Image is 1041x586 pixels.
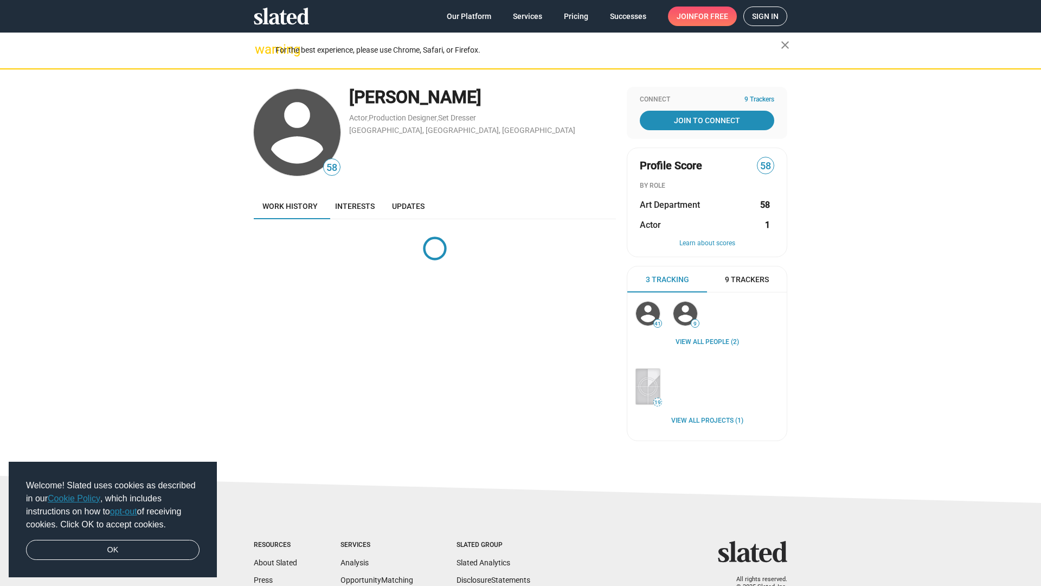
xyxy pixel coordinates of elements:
span: 9 [691,321,699,327]
div: BY ROLE [640,182,774,190]
a: Set Dresser [438,113,476,122]
span: Sign in [752,7,779,26]
span: Work history [262,202,318,211]
a: Press [254,576,273,584]
span: Updates [392,202,425,211]
span: Our Platform [447,7,491,26]
a: OpportunityMatching [340,576,413,584]
strong: 58 [760,199,770,211]
div: [PERSON_NAME] [349,86,616,109]
span: 9 Trackers [744,95,774,104]
a: Interests [326,193,383,219]
div: For the best experience, please use Chrome, Safari, or Firefox. [275,43,781,58]
span: 19 [654,399,661,406]
a: Pricing [555,7,597,26]
span: Profile Score [640,158,702,173]
span: Pricing [564,7,588,26]
a: Joinfor free [668,7,737,26]
mat-icon: close [779,39,792,52]
span: 58 [757,159,774,174]
div: Services [340,541,413,550]
a: Cookie Policy [48,494,100,503]
span: 41 [654,321,661,327]
a: opt-out [110,507,137,516]
a: DisclosureStatements [457,576,530,584]
span: for free [694,7,728,26]
div: Resources [254,541,297,550]
a: Slated Analytics [457,558,510,567]
a: Analysis [340,558,369,567]
div: Slated Group [457,541,530,550]
a: Production Designer [369,113,437,122]
span: Successes [610,7,646,26]
span: Welcome! Slated uses cookies as described in our , which includes instructions on how to of recei... [26,479,200,531]
span: Services [513,7,542,26]
mat-icon: warning [255,43,268,56]
span: Interests [335,202,375,211]
a: Work history [254,193,326,219]
a: Updates [383,193,433,219]
span: 9 Trackers [725,275,769,285]
a: Join To Connect [640,111,774,130]
a: About Slated [254,558,297,567]
span: 3 Tracking [646,275,689,285]
span: 58 [324,161,340,175]
span: Actor [640,219,661,231]
span: , [368,116,369,122]
span: Join [677,7,728,26]
a: Sign in [743,7,787,26]
strong: 1 [765,219,770,231]
div: cookieconsent [9,462,217,578]
a: View all People (2) [676,338,739,347]
a: dismiss cookie message [26,540,200,560]
span: Join To Connect [642,111,772,130]
span: Art Department [640,199,700,211]
a: [GEOGRAPHIC_DATA], [GEOGRAPHIC_DATA], [GEOGRAPHIC_DATA] [349,126,575,135]
div: Connect [640,95,774,104]
button: Learn about scores [640,239,774,248]
a: Successes [601,7,655,26]
a: Actor [349,113,368,122]
a: Services [504,7,551,26]
a: Our Platform [438,7,500,26]
a: View all Projects (1) [671,417,743,425]
span: , [437,116,438,122]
